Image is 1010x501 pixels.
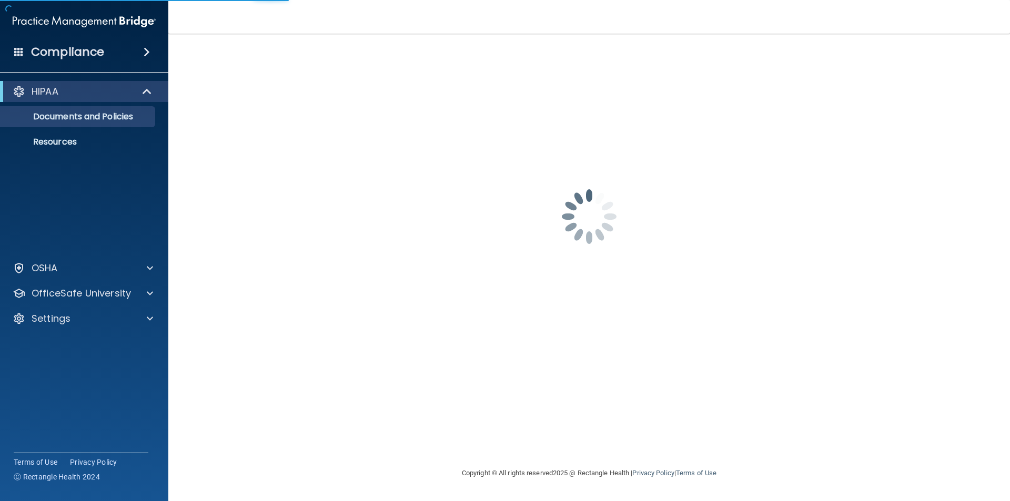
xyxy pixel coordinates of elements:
a: Privacy Policy [632,469,674,477]
p: OSHA [32,262,58,274]
p: Documents and Policies [7,111,150,122]
a: OfficeSafe University [13,287,153,300]
img: spinner.e123f6fc.gif [537,164,642,269]
a: Terms of Use [676,469,716,477]
a: OSHA [13,262,153,274]
a: Terms of Use [14,457,57,467]
div: Copyright © All rights reserved 2025 @ Rectangle Health | | [397,456,781,490]
p: Resources [7,137,150,147]
p: HIPAA [32,85,58,98]
iframe: Drift Widget Chat Controller [828,426,997,468]
a: HIPAA [13,85,153,98]
span: Ⓒ Rectangle Health 2024 [14,472,100,482]
p: OfficeSafe University [32,287,131,300]
a: Privacy Policy [70,457,117,467]
p: Settings [32,312,70,325]
a: Settings [13,312,153,325]
img: PMB logo [13,11,156,32]
h4: Compliance [31,45,104,59]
